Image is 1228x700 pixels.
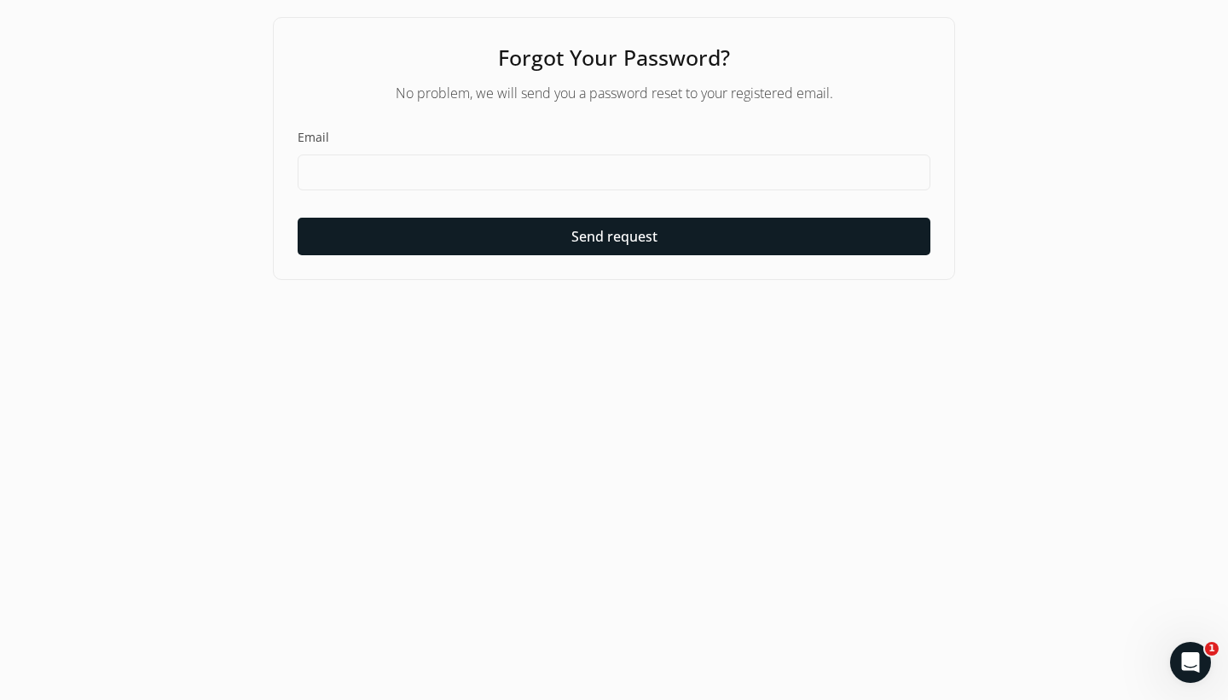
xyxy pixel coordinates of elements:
[298,129,930,146] label: Email
[1170,642,1211,683] iframe: Intercom live chat
[1205,642,1219,656] span: 1
[298,42,930,74] h1: Forgot Your Password?
[298,218,930,255] button: Send request
[298,83,930,103] h2: No problem, we will send you a password reset to your registered email.
[571,226,657,247] span: Send request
